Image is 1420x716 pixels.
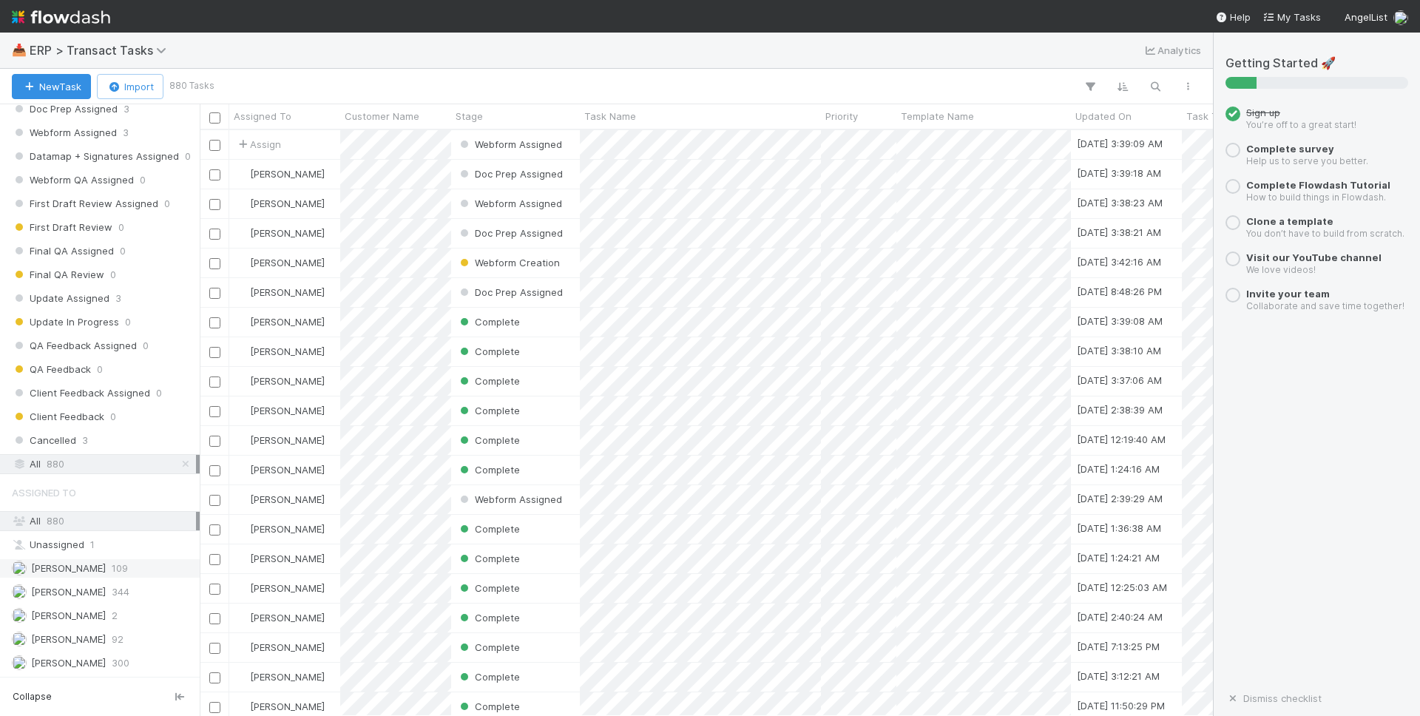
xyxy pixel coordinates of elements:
span: Datamap + Signatures Assigned [12,147,179,166]
div: Complete [457,551,520,566]
span: [PERSON_NAME] [250,286,325,298]
img: avatar_ec9c1780-91d7-48bb-898e-5f40cebd5ff8.png [236,582,248,594]
div: [DATE] 3:39:09 AM [1077,136,1163,151]
div: Complete [457,403,520,418]
small: Help us to serve you better. [1246,155,1368,166]
a: Clone a template [1246,215,1333,227]
div: [PERSON_NAME] [235,344,325,359]
img: avatar_ec9c1780-91d7-48bb-898e-5f40cebd5ff8.png [236,553,248,564]
div: [DATE] 1:36:38 AM [1077,521,1161,536]
input: Toggle Row Selected [209,584,220,595]
img: avatar_ec9c1780-91d7-48bb-898e-5f40cebd5ff8.png [236,671,248,683]
div: [DATE] 11:50:29 PM [1077,698,1165,713]
span: Complete [457,316,520,328]
img: logo-inverted-e16ddd16eac7371096b0.svg [12,4,110,30]
div: Complete [457,521,520,536]
span: 0 [120,242,126,260]
div: Complete [457,699,520,714]
img: avatar_ef15843f-6fde-4057-917e-3fb236f438ca.png [236,375,248,387]
input: Toggle Row Selected [209,347,220,358]
img: avatar_11833ecc-818b-4748-aee0-9d6cf8466369.png [236,168,248,180]
span: Assigned To [12,478,76,507]
span: Client Feedback Assigned [12,384,150,402]
div: Complete [457,462,520,477]
span: 3 [82,431,88,450]
button: NewTask [12,74,91,99]
img: avatar_ec9c1780-91d7-48bb-898e-5f40cebd5ff8.png [236,493,248,505]
span: Assigned To [234,109,291,124]
div: Complete [457,344,520,359]
span: Stage [456,109,483,124]
span: Webform Assigned [457,197,562,209]
span: ERP > Transact Tasks [30,43,174,58]
span: Complete [457,671,520,683]
span: [PERSON_NAME] [250,345,325,357]
span: First Draft Review Assigned [12,195,158,213]
input: Toggle Row Selected [209,643,220,654]
div: Webform Assigned [457,492,562,507]
div: [PERSON_NAME] [235,492,325,507]
span: AngelList [1345,11,1387,23]
span: Complete [457,345,520,357]
img: avatar_11833ecc-818b-4748-aee0-9d6cf8466369.png [1393,10,1408,25]
div: [PERSON_NAME] [235,196,325,211]
img: avatar_11833ecc-818b-4748-aee0-9d6cf8466369.png [236,227,248,239]
span: Update In Progress [12,313,119,331]
span: Complete [457,553,520,564]
h5: Getting Started 🚀 [1225,56,1408,71]
div: Complete [457,374,520,388]
span: 3 [123,124,129,142]
span: [PERSON_NAME] [250,227,325,239]
small: Collaborate and save time together! [1246,300,1404,311]
span: 0 [110,408,116,426]
span: 1 [90,536,95,554]
div: [PERSON_NAME] [235,433,325,447]
div: Complete [457,433,520,447]
span: Webform Assigned [457,138,562,150]
input: Toggle Row Selected [209,229,220,240]
div: [PERSON_NAME] [235,669,325,684]
span: 300 [112,654,129,672]
span: Priority [825,109,858,124]
input: Toggle Row Selected [209,288,220,299]
img: avatar_31a23b92-6f17-4cd3-bc91-ece30a602713.png [12,608,27,623]
div: [DATE] 12:19:40 AM [1077,432,1166,447]
div: Webform Assigned [457,196,562,211]
span: [PERSON_NAME] [250,671,325,683]
div: Complete [457,640,520,655]
span: 880 [47,455,64,473]
div: All [12,455,196,473]
span: 3 [115,289,121,308]
a: Dismiss checklist [1225,692,1322,704]
img: avatar_f5fedbe2-3a45-46b0-b9bb-d3935edf1c24.png [236,641,248,653]
span: Complete [457,375,520,387]
a: Visit our YouTube channel [1246,251,1382,263]
div: [DATE] 3:39:08 AM [1077,314,1163,328]
span: 0 [156,384,162,402]
div: Doc Prep Assigned [457,226,563,240]
input: Toggle Row Selected [209,199,220,210]
div: [DATE] 3:38:10 AM [1077,343,1161,358]
div: [DATE] 1:24:21 AM [1077,550,1160,565]
input: Toggle All Rows Selected [209,112,220,124]
span: Complete survey [1246,143,1334,155]
span: 880 [47,515,64,527]
img: avatar_ef15843f-6fde-4057-917e-3fb236f438ca.png [236,316,248,328]
span: 📥 [12,44,27,56]
button: Import [97,74,163,99]
span: Customer Name [345,109,419,124]
div: [PERSON_NAME] [235,374,325,388]
input: Toggle Row Selected [209,376,220,388]
div: [PERSON_NAME] [235,226,325,240]
div: Complete [457,610,520,625]
span: [PERSON_NAME] [31,586,106,598]
div: [PERSON_NAME] [235,699,325,714]
span: Complete [457,405,520,416]
div: [PERSON_NAME] [235,462,325,477]
span: Cancelled [12,431,76,450]
span: [PERSON_NAME] [250,375,325,387]
span: Doc Prep Assigned [457,227,563,239]
div: Webform Creation [457,255,560,270]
